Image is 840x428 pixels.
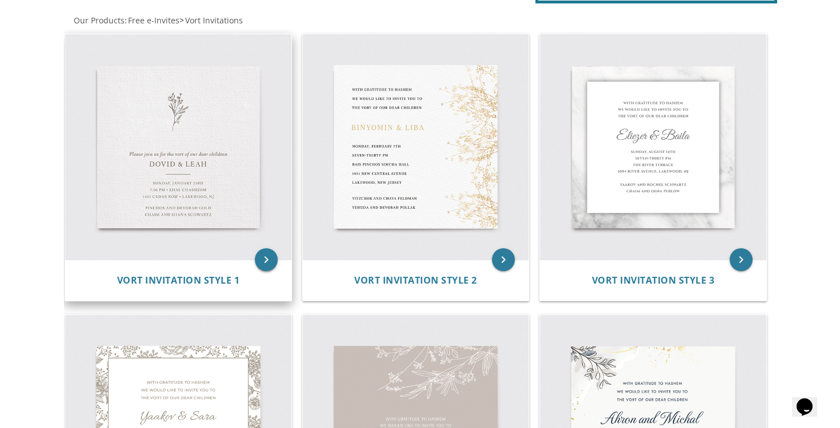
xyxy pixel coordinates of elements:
span: > [179,15,243,26]
span: Vort Invitations [185,15,243,26]
img: Vort Invitation Style 1 [65,34,291,260]
span: Vort Invitation Style 1 [117,274,240,286]
a: Vort Invitation Style 2 [354,275,477,286]
a: Our Products [73,15,125,26]
a: keyboard_arrow_right [492,248,515,271]
img: Vort Invitation Style 2 [303,34,529,260]
span: Vort Invitation Style 3 [592,274,715,286]
a: Vort Invitations [184,15,243,26]
a: keyboard_arrow_right [255,248,278,271]
a: Vort Invitation Style 3 [592,275,715,286]
span: Free e-Invites [128,15,179,26]
a: Free e-Invites [127,15,179,26]
div: : [64,15,421,26]
a: keyboard_arrow_right [730,248,753,271]
iframe: chat widget [792,382,829,417]
span: Vort Invitation Style 2 [354,274,477,286]
a: Vort Invitation Style 1 [117,275,240,286]
img: Vort Invitation Style 3 [540,34,766,260]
